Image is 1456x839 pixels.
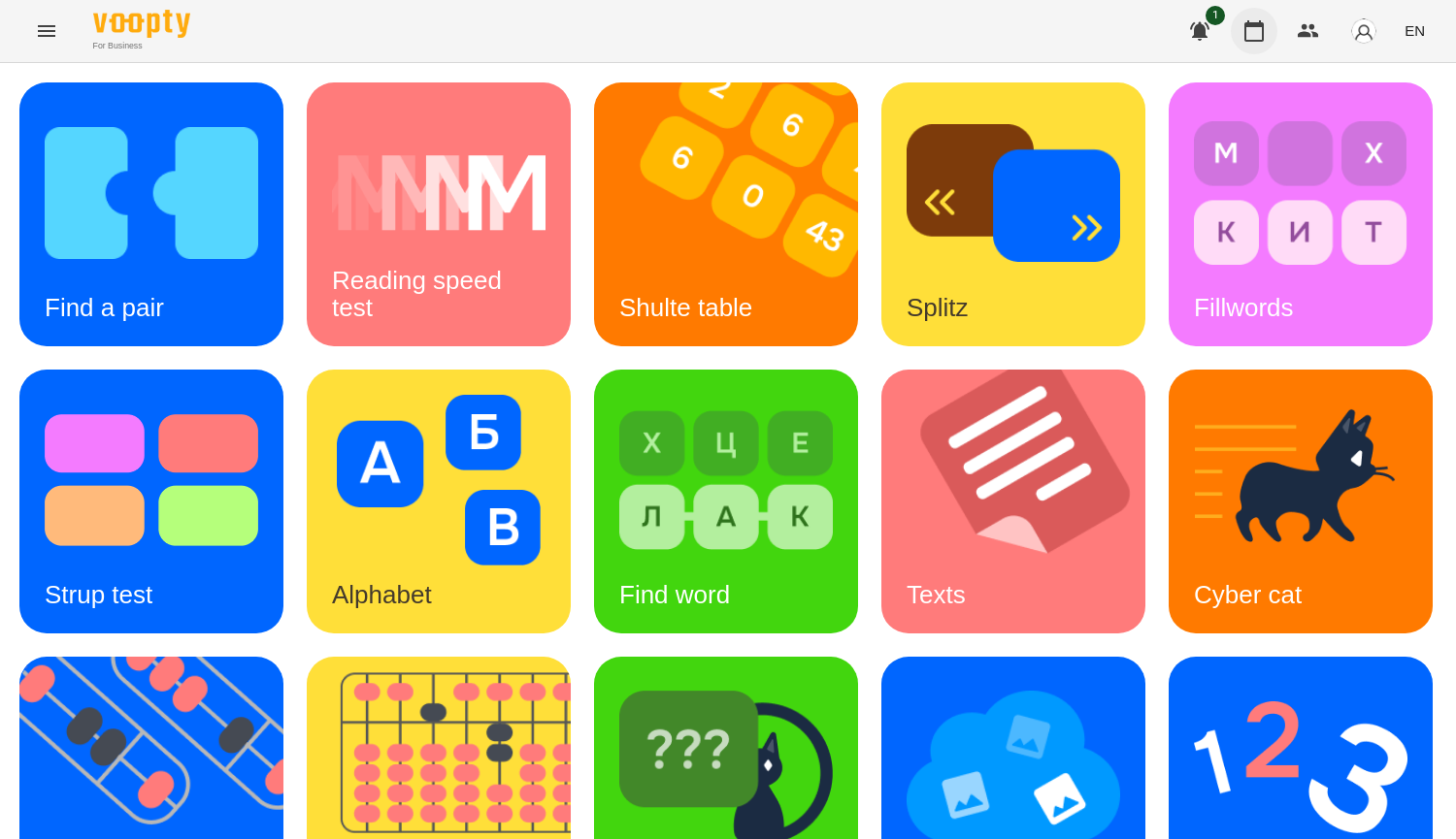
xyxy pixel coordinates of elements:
a: Find wordFind word [594,370,858,633]
a: Shulte tableShulte table [594,82,858,346]
h3: Alphabet [332,580,432,609]
span: 1 [1206,6,1225,25]
a: Reading speed testReading speed test [307,82,571,346]
h3: Fillwords [1194,293,1294,322]
img: Find a pair [45,108,258,278]
a: Strup testStrup test [19,370,283,633]
a: TextsTexts [881,370,1145,633]
img: Cyber cat [1194,395,1407,565]
img: Strup test [45,395,258,565]
img: Find word [619,395,833,565]
button: Menu [23,8,70,54]
span: For Business [93,40,190,52]
img: Reading speed test [332,108,546,278]
h3: Reading speed test [332,266,509,321]
h3: Find a pair [45,293,164,322]
img: Texts [881,370,1170,633]
img: avatar_s.png [1350,17,1377,45]
a: Cyber catCyber cat [1169,370,1433,633]
span: EN [1405,20,1425,41]
h3: Texts [907,580,966,609]
a: Find a pairFind a pair [19,82,283,346]
h3: Strup test [45,580,152,609]
a: AlphabetAlphabet [307,370,571,633]
img: Shulte table [594,82,882,346]
img: Splitz [907,108,1120,278]
a: FillwordsFillwords [1169,82,1433,346]
h3: Find word [619,580,730,609]
h3: Cyber cat [1194,580,1302,609]
button: EN [1397,13,1433,48]
img: Alphabet [332,395,546,565]
a: SplitzSplitz [881,82,1145,346]
h3: Shulte table [619,293,752,322]
h3: Splitz [907,293,969,322]
img: Fillwords [1194,108,1407,278]
img: Voopty Logo [93,10,190,38]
